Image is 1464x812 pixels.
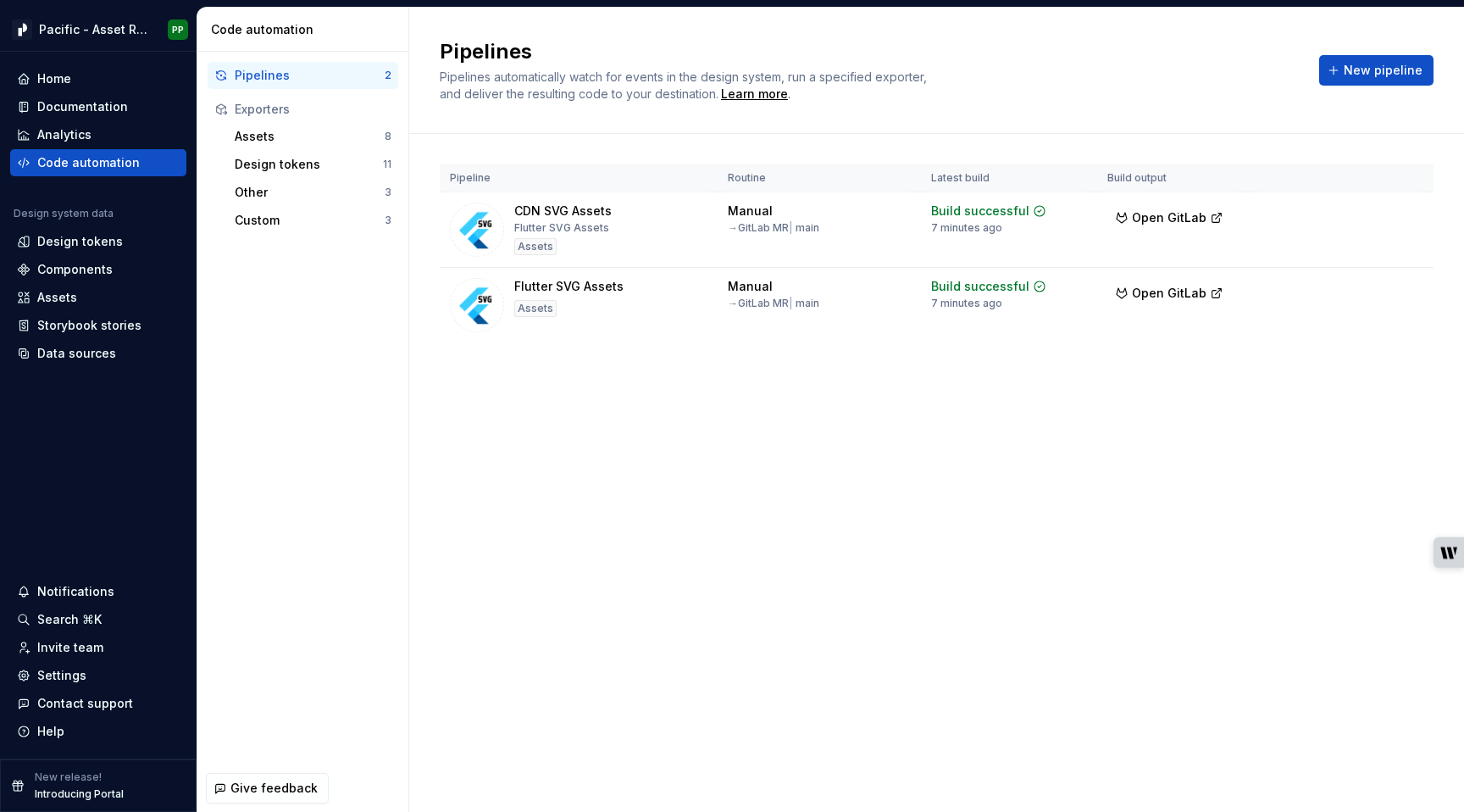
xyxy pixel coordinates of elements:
p: New release! [35,770,102,784]
div: Flutter SVG Assets [514,221,609,235]
span: . [718,88,790,101]
span: Pipelines automatically watch for events in the design system, run a specified exporter, and deli... [440,70,930,101]
div: Storybook stories [37,317,141,334]
p: Introducing Portal [35,787,124,801]
a: Documentation [10,93,186,120]
a: Assets [10,284,186,311]
a: Data sources [10,340,186,367]
a: Storybook stories [10,312,186,339]
div: 11 [383,158,391,171]
div: Home [37,70,71,87]
a: Code automation [10,149,186,176]
div: Components [37,261,113,278]
h2: Pipelines [440,38,1299,65]
div: Contact support [37,695,133,712]
div: Assets [235,128,385,145]
div: Documentation [37,98,128,115]
button: Help [10,718,186,745]
div: Build successful [931,278,1029,295]
div: Notifications [37,583,114,600]
span: Open GitLab [1132,285,1206,302]
div: Data sources [37,345,116,362]
th: Pipeline [440,164,718,192]
button: Contact support [10,690,186,717]
div: Flutter SVG Assets [514,278,624,295]
a: Home [10,65,186,92]
div: Build successful [931,203,1029,220]
div: Design tokens [37,233,123,250]
button: New pipeline [1319,55,1433,86]
div: Analytics [37,126,91,143]
th: Latest build [921,164,1097,192]
div: Code automation [37,154,140,171]
span: New pipeline [1344,62,1422,79]
div: Assets [514,300,557,317]
a: Open GitLab [1107,213,1231,227]
span: | [789,221,793,234]
span: Give feedback [230,780,318,797]
span: | [789,297,793,309]
a: Invite team [10,634,186,661]
button: Pipelines2 [208,62,398,89]
span: Open GitLab [1132,209,1206,226]
img: 8d0dbd7b-a897-4c39-8ca0-62fbda938e11.png [12,19,32,40]
button: Give feedback [206,773,329,804]
div: → GitLab MR main [728,297,819,310]
div: 7 minutes ago [931,221,1002,235]
a: Analytics [10,121,186,148]
a: Design tokens [10,228,186,255]
div: Other [235,184,385,201]
div: Design system data [14,207,114,220]
button: Pacific - Asset Repository (Features SVG)PP [3,11,193,47]
div: CDN SVG Assets [514,203,612,220]
th: Build output [1097,164,1246,192]
div: Settings [37,667,86,684]
div: Pipelines [235,67,385,84]
div: 3 [385,186,391,199]
button: Custom3 [228,207,398,234]
div: Design tokens [235,156,383,173]
div: Search ⌘K [37,611,102,628]
div: Assets [514,238,557,255]
div: Invite team [37,639,103,656]
div: 8 [385,130,391,143]
button: Open GitLab [1107,278,1231,309]
th: Routine [718,164,921,192]
div: → GitLab MR main [728,221,819,235]
div: Code automation [211,21,402,38]
a: Settings [10,662,186,689]
button: Search ⌘K [10,606,186,633]
div: Manual [728,278,773,295]
div: Manual [728,203,773,220]
div: 7 minutes ago [931,297,1002,310]
button: Open GitLab [1107,203,1231,233]
a: Components [10,256,186,283]
a: Open GitLab [1107,288,1231,303]
div: 3 [385,214,391,227]
div: Help [37,723,64,740]
div: PP [172,23,184,36]
button: Other3 [228,179,398,206]
div: Exporters [235,101,391,118]
div: 2 [385,69,391,82]
button: Notifications [10,578,186,605]
div: Custom [235,212,385,229]
button: Design tokens11 [228,151,398,178]
div: Pacific - Asset Repository (Features SVG) [39,21,147,38]
button: Assets8 [228,123,398,150]
a: Learn more [721,86,788,103]
div: Assets [37,289,77,306]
